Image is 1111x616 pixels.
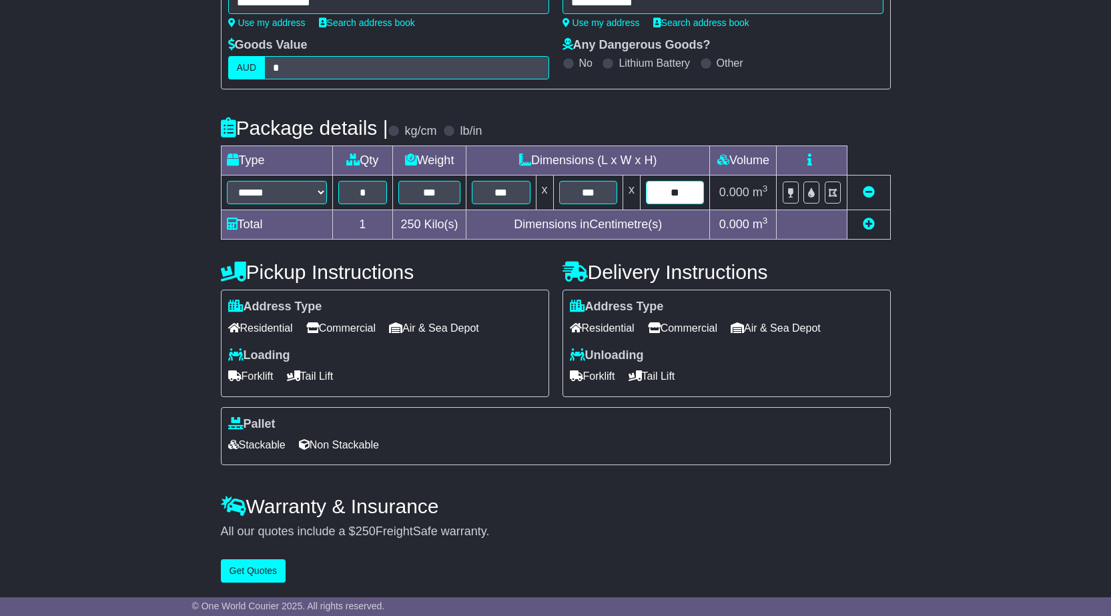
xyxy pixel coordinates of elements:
[466,210,710,240] td: Dimensions in Centimetre(s)
[299,434,379,455] span: Non Stackable
[228,17,306,28] a: Use my address
[221,146,332,176] td: Type
[401,218,421,231] span: 250
[648,318,717,338] span: Commercial
[563,38,711,53] label: Any Dangerous Goods?
[319,17,415,28] a: Search address book
[228,300,322,314] label: Address Type
[863,218,875,231] a: Add new item
[753,218,768,231] span: m
[579,57,593,69] label: No
[763,216,768,226] sup: 3
[228,366,274,386] span: Forklift
[619,57,690,69] label: Lithium Battery
[332,210,393,240] td: 1
[536,176,553,210] td: x
[221,525,891,539] div: All our quotes include a $ FreightSafe warranty.
[731,318,821,338] span: Air & Sea Depot
[332,146,393,176] td: Qty
[306,318,376,338] span: Commercial
[460,124,482,139] label: lb/in
[389,318,479,338] span: Air & Sea Depot
[192,601,385,611] span: © One World Courier 2025. All rights reserved.
[629,366,675,386] span: Tail Lift
[221,559,286,583] button: Get Quotes
[221,261,549,283] h4: Pickup Instructions
[221,495,891,517] h4: Warranty & Insurance
[228,434,286,455] span: Stackable
[287,366,334,386] span: Tail Lift
[753,186,768,199] span: m
[563,261,891,283] h4: Delivery Instructions
[404,124,436,139] label: kg/cm
[653,17,749,28] a: Search address book
[356,525,376,538] span: 250
[221,210,332,240] td: Total
[710,146,777,176] td: Volume
[393,146,466,176] td: Weight
[228,318,293,338] span: Residential
[228,38,308,53] label: Goods Value
[719,218,749,231] span: 0.000
[863,186,875,199] a: Remove this item
[570,318,635,338] span: Residential
[228,348,290,363] label: Loading
[717,57,743,69] label: Other
[466,146,710,176] td: Dimensions (L x W x H)
[228,56,266,79] label: AUD
[570,366,615,386] span: Forklift
[393,210,466,240] td: Kilo(s)
[221,117,388,139] h4: Package details |
[563,17,640,28] a: Use my address
[228,417,276,432] label: Pallet
[570,300,664,314] label: Address Type
[570,348,644,363] label: Unloading
[623,176,640,210] td: x
[719,186,749,199] span: 0.000
[763,184,768,194] sup: 3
